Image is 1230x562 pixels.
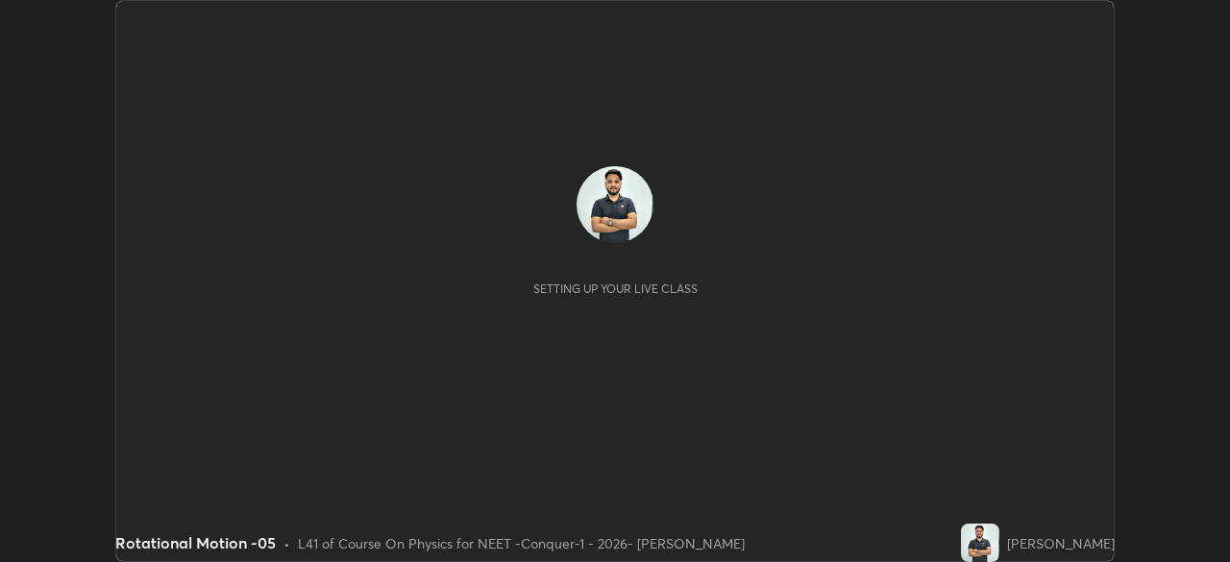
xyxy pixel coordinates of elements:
[283,533,290,553] div: •
[1007,533,1115,553] div: [PERSON_NAME]
[961,524,999,562] img: aad7c88180934166bc05e7b1c96e33c5.jpg
[533,281,698,296] div: Setting up your live class
[298,533,745,553] div: L41 of Course On Physics for NEET -Conquer-1 - 2026- [PERSON_NAME]
[115,531,276,554] div: Rotational Motion -05
[577,166,653,243] img: aad7c88180934166bc05e7b1c96e33c5.jpg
